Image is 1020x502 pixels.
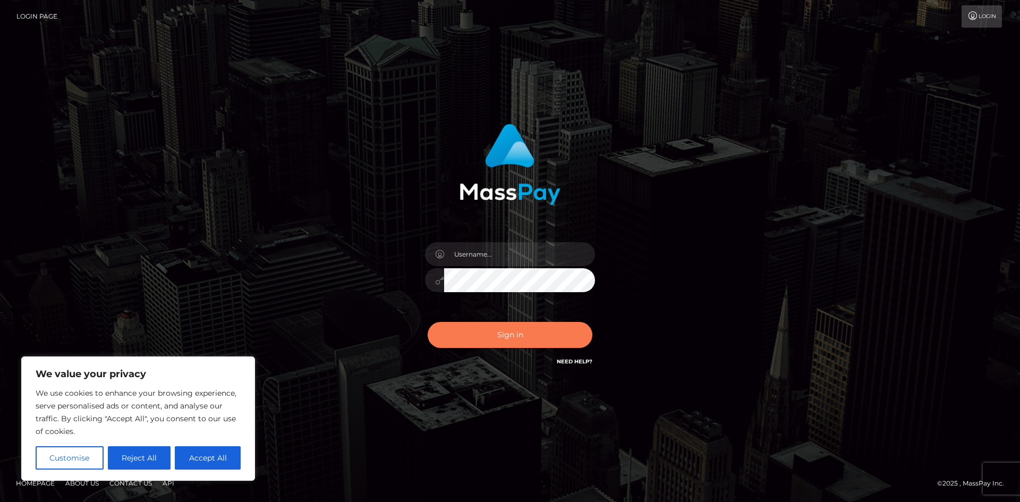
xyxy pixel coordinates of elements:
[444,242,595,266] input: Username...
[16,5,57,28] a: Login Page
[36,387,241,438] p: We use cookies to enhance your browsing experience, serve personalised ads or content, and analys...
[12,475,59,491] a: Homepage
[175,446,241,470] button: Accept All
[36,368,241,380] p: We value your privacy
[557,358,592,365] a: Need Help?
[105,475,156,491] a: Contact Us
[158,475,178,491] a: API
[108,446,171,470] button: Reject All
[937,478,1012,489] div: © 2025 , MassPay Inc.
[962,5,1002,28] a: Login
[61,475,103,491] a: About Us
[21,356,255,481] div: We value your privacy
[460,124,560,205] img: MassPay Login
[36,446,104,470] button: Customise
[428,322,592,348] button: Sign in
